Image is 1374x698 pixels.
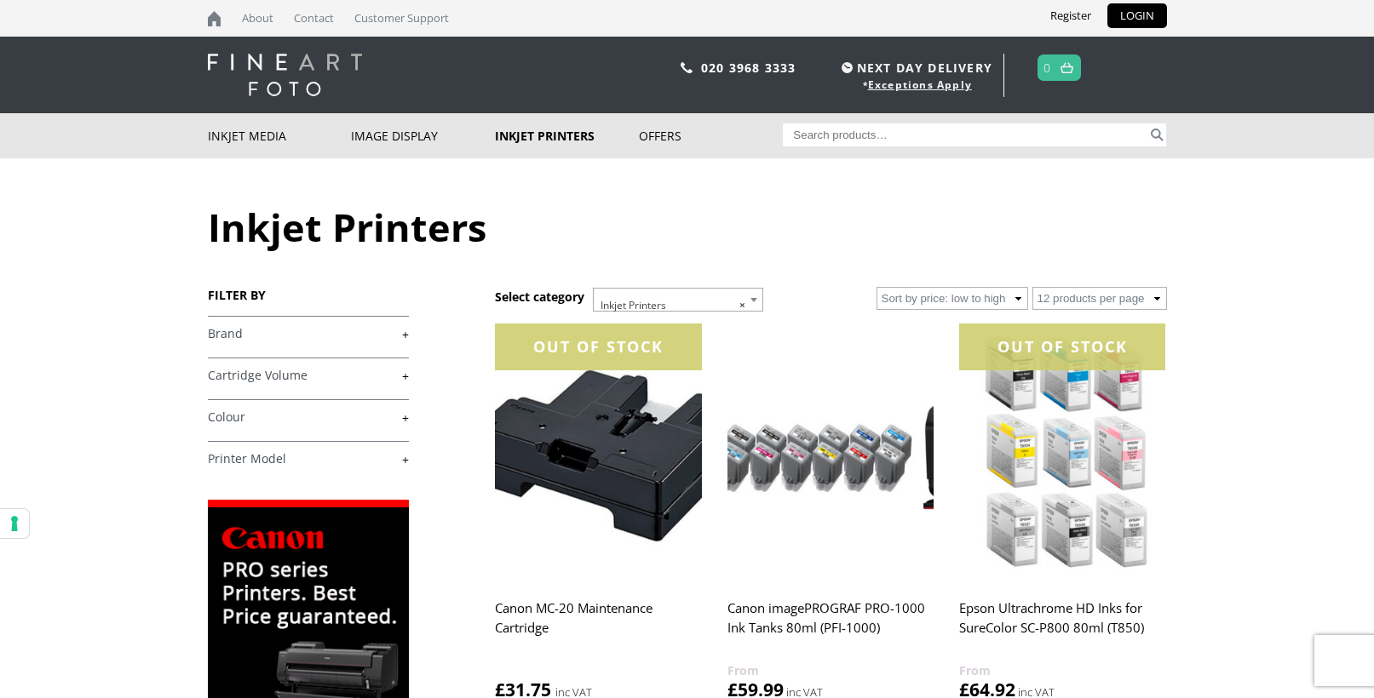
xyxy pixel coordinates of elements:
[1107,3,1167,28] a: LOGIN
[837,58,992,77] span: NEXT DAY DELIVERY
[959,323,1165,581] img: Epson Ultrachrome HD Inks for SureColor SC-P800 80ml (T850)
[495,289,584,305] h3: Select category
[727,592,934,661] h2: Canon imagePROGRAF PRO-1000 Ink Tanks 80ml (PFI-1000)
[959,592,1165,661] h2: Epson Ultrachrome HD Inks for SureColor SC-P800 80ml (T850)
[495,323,701,581] img: Canon MC-20 Maintenance Cartridge
[208,54,362,96] img: logo-white.svg
[1147,123,1167,146] button: Search
[208,316,409,350] h4: Brand
[208,399,409,433] h4: Colour
[959,323,1165,370] div: OUT OF STOCK
[208,451,409,467] a: +
[208,201,1167,253] h1: Inkjet Printers
[208,326,409,342] a: +
[842,62,853,73] img: time.svg
[208,113,352,158] a: Inkjet Media
[593,288,763,312] span: Inkjet Printers
[868,77,972,92] a: Exceptions Apply
[495,323,701,370] div: OUT OF STOCK
[877,287,1028,310] select: Shop order
[639,113,783,158] a: Offers
[208,368,409,384] a: +
[495,592,701,661] h2: Canon MC-20 Maintenance Cartridge
[208,409,409,426] a: +
[1043,55,1051,80] a: 0
[1061,62,1073,73] img: basket.svg
[739,294,745,318] span: ×
[681,62,693,73] img: phone.svg
[495,113,639,158] a: Inkjet Printers
[208,358,409,392] h4: Cartridge Volume
[1038,3,1104,28] a: Register
[783,123,1147,146] input: Search products…
[701,60,796,76] a: 020 3968 3333
[727,323,934,581] img: Canon imagePROGRAF PRO-1000 Ink Tanks 80ml (PFI-1000)
[594,289,762,323] span: Inkjet Printers
[208,287,409,303] h3: FILTER BY
[208,441,409,475] h4: Printer Model
[351,113,495,158] a: Image Display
